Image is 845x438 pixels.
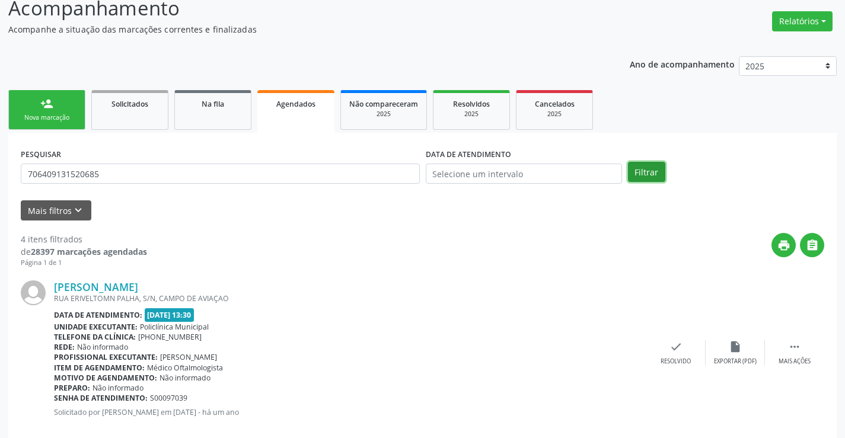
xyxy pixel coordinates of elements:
strong: 28397 marcações agendadas [31,246,147,257]
div: 2025 [442,110,501,119]
i: insert_drive_file [729,340,742,353]
span: Cancelados [535,99,575,109]
div: Nova marcação [17,113,76,122]
div: Página 1 de 1 [21,258,147,268]
button: Mais filtroskeyboard_arrow_down [21,200,91,221]
i: print [777,239,790,252]
i: keyboard_arrow_down [72,204,85,217]
span: Na fila [202,99,224,109]
div: person_add [40,97,53,110]
b: Telefone da clínica: [54,332,136,342]
span: Solicitados [111,99,148,109]
span: S00097039 [150,393,187,403]
b: Preparo: [54,383,90,393]
div: 4 itens filtrados [21,233,147,245]
span: Não informado [93,383,144,393]
span: Não informado [160,373,211,383]
a: [PERSON_NAME] [54,280,138,293]
input: Selecione um intervalo [426,164,622,184]
button:  [800,233,824,257]
div: Mais ações [779,357,811,366]
div: Exportar (PDF) [714,357,757,366]
div: 2025 [349,110,418,119]
i:  [788,340,801,353]
b: Motivo de agendamento: [54,373,157,383]
b: Data de atendimento: [54,310,142,320]
div: Resolvido [661,357,691,366]
span: Médico Oftalmologista [147,363,223,373]
span: [PERSON_NAME] [160,352,217,362]
b: Profissional executante: [54,352,158,362]
label: DATA DE ATENDIMENTO [426,145,511,164]
span: Não compareceram [349,99,418,109]
div: de [21,245,147,258]
span: Policlínica Municipal [140,322,209,332]
b: Senha de atendimento: [54,393,148,403]
button: Relatórios [772,11,833,31]
span: [DATE] 13:30 [145,308,194,322]
b: Item de agendamento: [54,363,145,373]
p: Acompanhe a situação das marcações correntes e finalizadas [8,23,588,36]
div: RUA ERIVELTOMN PALHA, S/N, CAMPO DE AVIAÇAO [54,293,646,303]
button: Filtrar [628,162,665,182]
span: [PHONE_NUMBER] [138,332,202,342]
b: Rede: [54,342,75,352]
span: Não informado [77,342,128,352]
b: Unidade executante: [54,322,138,332]
span: Resolvidos [453,99,490,109]
i:  [806,239,819,252]
i: check [669,340,683,353]
span: Agendados [276,99,315,109]
label: PESQUISAR [21,145,61,164]
img: img [21,280,46,305]
p: Solicitado por [PERSON_NAME] em [DATE] - há um ano [54,407,646,417]
div: 2025 [525,110,584,119]
p: Ano de acompanhamento [630,56,735,71]
button: print [771,233,796,257]
input: Nome, CNS [21,164,420,184]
